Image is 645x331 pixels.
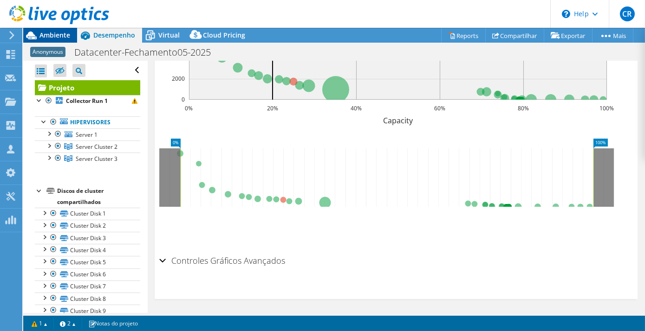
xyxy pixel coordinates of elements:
span: Server Cluster 3 [76,155,117,163]
a: Cluster Disk 8 [35,293,140,305]
text: 80% [518,104,529,112]
a: Server 1 [35,128,140,140]
a: Collector Run 1 [35,95,140,107]
b: Collector Run 1 [66,97,108,105]
div: Discos de cluster compartilhados [57,185,140,208]
text: Capacity [383,115,413,126]
a: 1 [25,318,54,329]
a: Cluster Disk 1 [35,208,140,220]
a: Cluster Disk 5 [35,256,140,268]
a: Exportar [544,28,593,43]
text: 0 [182,95,185,103]
a: Projeto [35,80,140,95]
text: 100% [599,104,614,112]
a: Server Cluster 2 [35,140,140,153]
span: Server Cluster 2 [76,143,117,151]
span: Desempenho [93,31,135,39]
a: 2 [53,318,82,329]
svg: \n [562,10,570,18]
text: 40% [351,104,362,112]
text: 20% [267,104,278,112]
span: CR [620,6,635,21]
span: Server 1 [76,131,98,139]
span: Anonymous [30,47,65,57]
span: Ambiente [39,31,70,39]
a: Compartilhar [485,28,544,43]
a: Notas do projeto [82,318,144,329]
a: Hipervisores [35,116,140,128]
a: Mais [592,28,633,43]
a: Server Cluster 3 [35,153,140,165]
text: 60% [434,104,445,112]
a: Cluster Disk 9 [35,305,140,317]
text: 0% [185,104,193,112]
a: Cluster Disk 4 [35,244,140,256]
a: Cluster Disk 3 [35,232,140,244]
span: Cloud Pricing [203,31,245,39]
span: Virtual [158,31,180,39]
a: Cluster Disk 7 [35,280,140,293]
h2: Controles Gráficos Avançados [159,251,285,270]
a: Cluster Disk 6 [35,268,140,280]
a: Cluster Disk 2 [35,220,140,232]
a: Reports [441,28,486,43]
h1: Datacenter-Fechamento05-2025 [70,47,225,57]
text: 2000 [172,75,185,83]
